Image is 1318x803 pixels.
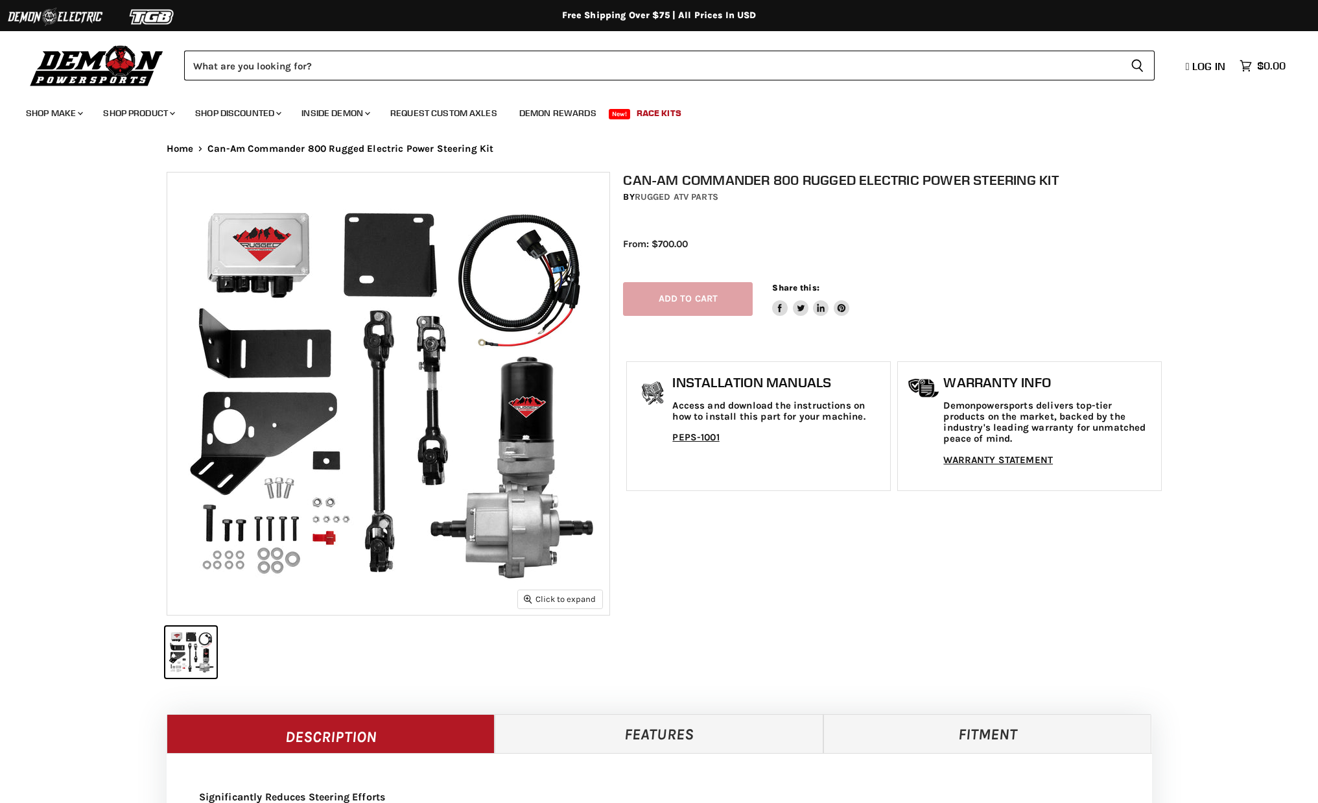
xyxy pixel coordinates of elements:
a: Rugged ATV Parts [635,191,718,202]
span: $0.00 [1257,60,1286,72]
img: install_manual-icon.png [637,378,669,411]
a: Home [167,143,194,154]
button: Search [1120,51,1155,80]
span: Can-Am Commander 800 Rugged Electric Power Steering Kit [207,143,493,154]
a: Race Kits [627,100,691,126]
a: Features [495,714,823,753]
input: Search [184,51,1120,80]
form: Product [184,51,1155,80]
a: Shop Discounted [185,100,289,126]
img: Demon Electric Logo 2 [6,5,104,29]
div: Free Shipping Over $75 | All Prices In USD [141,10,1178,21]
img: TGB Logo 2 [104,5,201,29]
h1: Installation Manuals [672,375,884,390]
span: From: $700.00 [623,238,688,250]
h1: Can-Am Commander 800 Rugged Electric Power Steering Kit [623,172,1165,188]
a: Log in [1180,60,1233,72]
a: Request Custom Axles [381,100,507,126]
button: IMAGE thumbnail [165,627,217,678]
aside: Share this: [772,282,849,317]
p: Access and download the instructions on how to install this part for your machine. [672,400,884,423]
a: Description [167,714,495,753]
span: Log in [1192,60,1225,73]
a: PEPS-1001 [672,431,719,443]
div: by [623,190,1165,204]
a: Shop Make [16,100,91,126]
a: Demon Rewards [510,100,606,126]
a: WARRANTY STATEMENT [943,454,1053,466]
p: Demonpowersports delivers top-tier products on the market, backed by the industry's leading warra... [943,400,1155,445]
span: Click to expand [524,594,596,604]
img: IMAGE [167,173,609,615]
ul: Main menu [16,95,1282,126]
img: Demon Powersports [26,42,168,88]
a: Fitment [823,714,1152,753]
img: warranty-icon.png [908,378,940,398]
h1: Warranty Info [943,375,1155,390]
nav: Breadcrumbs [141,143,1178,154]
a: Shop Product [93,100,183,126]
a: Inside Demon [292,100,378,126]
button: Click to expand [518,590,602,608]
span: Share this: [772,283,819,293]
span: New! [609,109,631,119]
a: $0.00 [1233,56,1292,75]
